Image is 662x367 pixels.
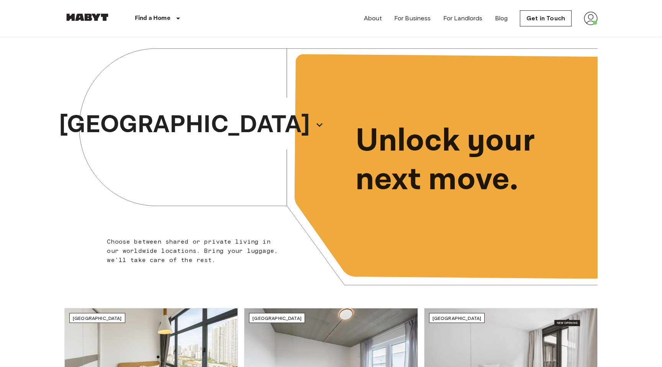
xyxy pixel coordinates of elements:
[364,14,382,23] a: About
[64,13,110,21] img: Habyt
[252,315,302,321] span: [GEOGRAPHIC_DATA]
[56,104,327,146] button: [GEOGRAPHIC_DATA]
[520,10,572,26] a: Get in Touch
[135,14,170,23] p: Find a Home
[433,315,482,321] span: [GEOGRAPHIC_DATA]
[443,14,483,23] a: For Landlords
[584,11,598,25] img: avatar
[59,106,310,143] p: [GEOGRAPHIC_DATA]
[356,122,585,199] p: Unlock your next move.
[107,237,283,265] p: Choose between shared or private living in our worldwide locations. Bring your luggage, we'll tak...
[495,14,508,23] a: Blog
[73,315,122,321] span: [GEOGRAPHIC_DATA]
[394,14,431,23] a: For Business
